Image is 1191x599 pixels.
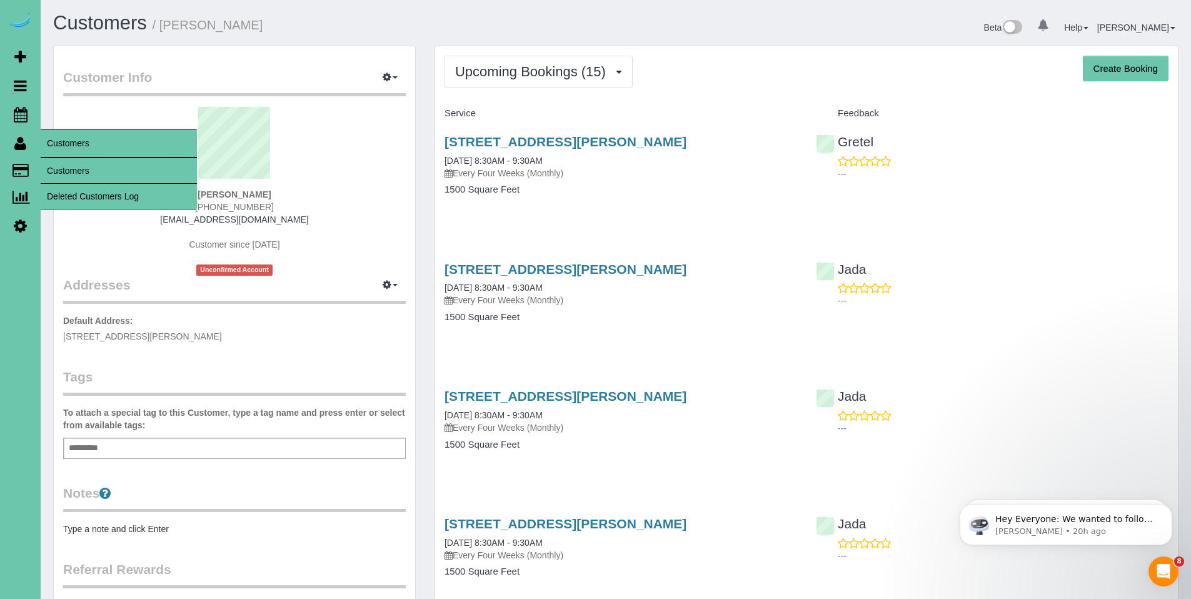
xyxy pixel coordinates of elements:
[54,36,214,171] span: Hey Everyone: We wanted to follow up and let you know we have been closely monitoring the account...
[41,158,197,183] a: Customers
[1097,23,1175,33] a: [PERSON_NAME]
[816,108,1168,119] h4: Feedback
[445,56,633,88] button: Upcoming Bookings (15)
[445,156,543,166] a: [DATE] 8:30AM - 9:30AM
[63,560,406,588] legend: Referral Rewards
[160,214,308,224] a: [EMAIL_ADDRESS][DOMAIN_NAME]
[445,549,797,561] p: Every Four Weeks (Monthly)
[1174,556,1184,566] span: 8
[63,68,406,96] legend: Customer Info
[63,484,406,512] legend: Notes
[63,523,406,535] pre: Type a note and click Enter
[445,167,797,179] p: Every Four Weeks (Monthly)
[445,389,686,403] a: [STREET_ADDRESS][PERSON_NAME]
[41,158,197,209] ul: Customers
[196,264,273,275] span: Unconfirmed Account
[63,368,406,396] legend: Tags
[445,294,797,306] p: Every Four Weeks (Monthly)
[1083,56,1168,82] button: Create Booking
[816,389,867,403] a: Jada
[63,315,133,327] label: Default Address:
[816,516,867,531] a: Jada
[445,262,686,276] a: [STREET_ADDRESS][PERSON_NAME]
[54,48,216,59] p: Message from Ellie, sent 20h ago
[445,440,797,450] h4: 1500 Square Feet
[445,283,543,293] a: [DATE] 8:30AM - 9:30AM
[189,239,279,249] span: Customer since [DATE]
[445,421,797,434] p: Every Four Weeks (Monthly)
[41,129,197,158] span: Customers
[984,23,1023,33] a: Beta
[63,331,222,341] span: [STREET_ADDRESS][PERSON_NAME]
[53,12,147,34] a: Customers
[816,134,873,149] a: Gretel
[445,312,797,323] h4: 1500 Square Feet
[445,134,686,149] a: [STREET_ADDRESS][PERSON_NAME]
[1002,20,1022,36] img: New interface
[941,478,1191,565] iframe: Intercom notifications message
[838,550,1168,562] p: ---
[195,202,274,212] span: [PHONE_NUMBER]
[63,406,406,431] label: To attach a special tag to this Customer, type a tag name and press enter or select from availabl...
[445,566,797,577] h4: 1500 Square Feet
[153,18,263,32] small: / [PERSON_NAME]
[198,189,271,199] strong: [PERSON_NAME]
[445,108,797,119] h4: Service
[41,184,197,209] a: Deleted Customers Log
[838,422,1168,435] p: ---
[445,184,797,195] h4: 1500 Square Feet
[838,168,1168,180] p: ---
[455,64,612,79] span: Upcoming Bookings (15)
[445,410,543,420] a: [DATE] 8:30AM - 9:30AM
[445,538,543,548] a: [DATE] 8:30AM - 9:30AM
[1148,556,1178,586] iframe: Intercom live chat
[8,13,33,30] img: Automaid Logo
[1064,23,1088,33] a: Help
[816,262,867,276] a: Jada
[838,294,1168,307] p: ---
[445,516,686,531] a: [STREET_ADDRESS][PERSON_NAME]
